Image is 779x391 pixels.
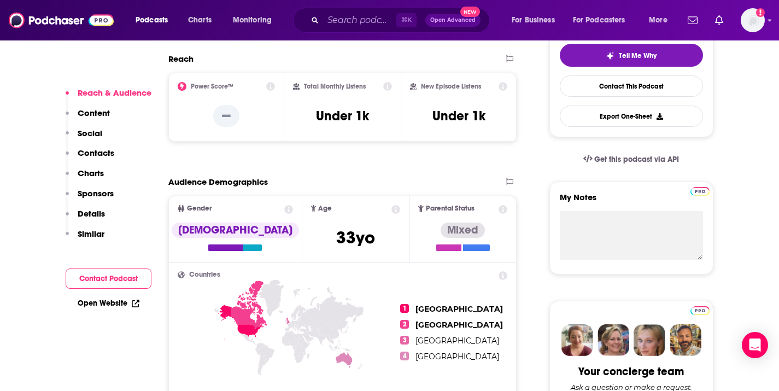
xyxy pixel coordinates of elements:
h3: Under 1k [432,108,485,124]
button: Social [66,128,102,148]
input: Search podcasts, credits, & more... [323,11,396,29]
h2: New Episode Listens [421,83,481,90]
p: Sponsors [78,188,114,199]
button: Open AdvancedNew [425,14,481,27]
span: 2 [400,320,409,329]
span: [GEOGRAPHIC_DATA] [415,352,499,361]
a: Show notifications dropdown [711,11,728,30]
span: New [460,7,480,17]
span: Age [318,205,332,212]
div: Mixed [441,223,485,238]
span: For Podcasters [573,13,625,28]
span: 4 [400,352,409,360]
button: open menu [225,11,286,29]
button: open menu [504,11,569,29]
img: Podchaser Pro [690,187,710,196]
a: Open Website [78,299,139,308]
button: tell me why sparkleTell Me Why [560,44,703,67]
span: Gender [187,205,212,212]
img: Podchaser Pro [690,306,710,315]
p: Contacts [78,148,114,158]
button: open menu [128,11,182,29]
span: 33 yo [336,227,375,248]
a: Charts [181,11,218,29]
div: Search podcasts, credits, & more... [303,8,500,33]
img: tell me why sparkle [606,51,614,60]
p: Details [78,208,105,219]
button: Similar [66,229,104,249]
label: My Notes [560,192,703,211]
span: ⌘ K [396,13,417,27]
h2: Reach [168,54,194,64]
button: Contact Podcast [66,269,151,289]
span: [GEOGRAPHIC_DATA] [415,336,499,346]
span: Tell Me Why [619,51,657,60]
span: Parental Status [426,205,475,212]
span: For Business [512,13,555,28]
button: Sponsors [66,188,114,208]
div: Open Intercom Messenger [742,332,768,358]
h3: Under 1k [316,108,369,124]
img: Sydney Profile [561,324,593,356]
p: Similar [78,229,104,239]
a: Contact This Podcast [560,75,703,97]
a: Pro website [690,305,710,315]
img: Jon Profile [670,324,701,356]
p: Social [78,128,102,138]
img: Barbara Profile [598,324,629,356]
span: Podcasts [136,13,168,28]
svg: Add a profile image [756,8,765,17]
a: Show notifications dropdown [683,11,702,30]
button: Reach & Audience [66,87,151,108]
img: User Profile [741,8,765,32]
button: open menu [566,11,641,29]
p: Charts [78,168,104,178]
button: Export One-Sheet [560,106,703,127]
span: Monitoring [233,13,272,28]
button: Details [66,208,105,229]
button: Content [66,108,110,128]
h2: Audience Demographics [168,177,268,187]
h2: Total Monthly Listens [304,83,366,90]
a: Get this podcast via API [575,146,688,173]
span: Logged in as jerryparshall [741,8,765,32]
button: Show profile menu [741,8,765,32]
button: Contacts [66,148,114,168]
p: Reach & Audience [78,87,151,98]
span: More [649,13,667,28]
span: Countries [189,271,220,278]
span: 1 [400,304,409,313]
a: Pro website [690,185,710,196]
p: Content [78,108,110,118]
span: [GEOGRAPHIC_DATA] [415,320,503,330]
img: Jules Profile [634,324,665,356]
span: Get this podcast via API [594,155,679,164]
span: Open Advanced [430,17,476,23]
button: Charts [66,168,104,188]
button: open menu [641,11,681,29]
span: Charts [188,13,212,28]
div: Your concierge team [578,365,684,378]
span: [GEOGRAPHIC_DATA] [415,304,503,314]
span: 3 [400,336,409,345]
p: -- [213,105,239,127]
div: [DEMOGRAPHIC_DATA] [172,223,299,238]
h2: Power Score™ [191,83,233,90]
img: Podchaser - Follow, Share and Rate Podcasts [9,10,114,31]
